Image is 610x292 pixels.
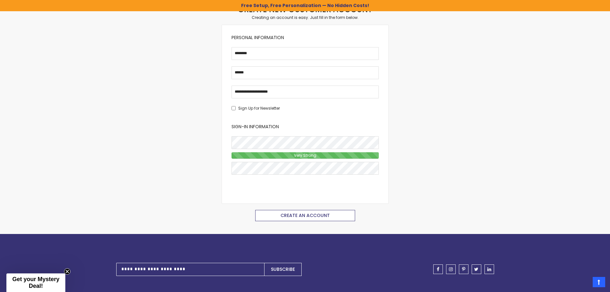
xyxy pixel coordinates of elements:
span: Personal Information [232,34,284,41]
a: pinterest [459,264,468,274]
span: Sign-in Information [232,123,279,130]
button: Create an Account [255,210,355,221]
button: Close teaser [64,268,70,275]
span: Very Strong [292,153,318,158]
span: Get your Mystery Deal! [12,276,59,289]
a: facebook [433,264,443,274]
div: Get your Mystery Deal!Close teaser [6,273,65,292]
span: Subscribe [271,266,295,272]
div: Password Strength: [232,152,379,159]
span: instagram [449,267,453,271]
button: Subscribe [264,263,302,276]
span: facebook [437,267,439,271]
div: Creating an account is easy. Just fill in the form below. [222,15,388,20]
span: pinterest [462,267,465,271]
span: Create an Account [281,212,330,219]
a: instagram [446,264,456,274]
span: Sign Up for Newsletter [238,105,280,111]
